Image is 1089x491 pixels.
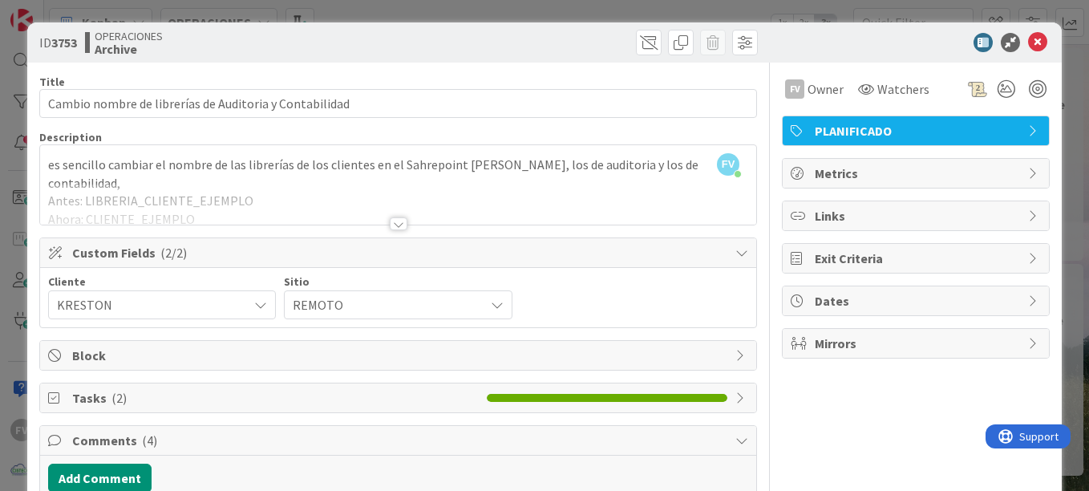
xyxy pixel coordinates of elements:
span: Watchers [877,79,929,99]
span: Block [72,346,727,365]
span: Tasks [72,388,479,408]
span: Custom Fields [72,243,727,262]
span: Comments [72,431,727,450]
span: Support [34,2,73,22]
span: Description [39,130,102,144]
span: OPERACIONES [95,30,163,43]
span: ID [39,33,77,52]
span: FV [717,153,739,176]
p: es sencillo cambiar el nombre de las librerías de los clientes en el Sahrepoint [PERSON_NAME], lo... [48,156,748,192]
span: Dates [815,291,1020,310]
label: Title [39,75,65,89]
div: Cliente [48,276,276,287]
span: ( 2/2 ) [160,245,187,261]
span: Links [815,206,1020,225]
span: Metrics [815,164,1020,183]
input: type card name here... [39,89,757,118]
b: Archive [95,43,163,55]
span: REMOTO [293,294,476,316]
span: KRESTON [57,294,240,316]
span: PLANIFICADO [815,121,1020,140]
span: ( 2 ) [111,390,127,406]
div: FV [785,79,804,99]
span: ( 4 ) [142,432,157,448]
div: Sitio [284,276,512,287]
span: Exit Criteria [815,249,1020,268]
b: 3753 [51,34,77,51]
span: Owner [808,79,844,99]
span: Mirrors [815,334,1020,353]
